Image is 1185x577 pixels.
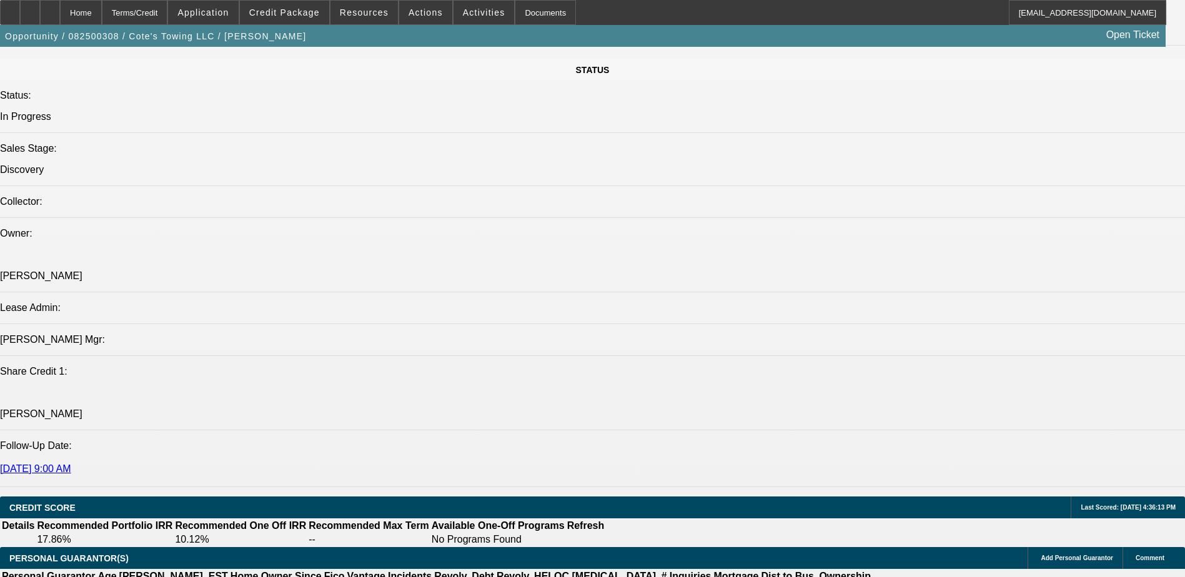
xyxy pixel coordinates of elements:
[431,533,565,546] td: No Programs Found
[5,31,306,41] span: Opportunity / 082500308 / Cote's Towing LLC / [PERSON_NAME]
[308,533,430,546] td: --
[240,1,329,24] button: Credit Package
[9,503,76,513] span: CREDIT SCORE
[1041,555,1113,561] span: Add Personal Guarantor
[249,7,320,17] span: Credit Package
[431,520,565,532] th: Available One-Off Programs
[168,1,238,24] button: Application
[454,1,515,24] button: Activities
[1136,555,1164,561] span: Comment
[174,520,307,532] th: Recommended One Off IRR
[177,7,229,17] span: Application
[1101,24,1164,46] a: Open Ticket
[567,520,605,532] th: Refresh
[330,1,398,24] button: Resources
[399,1,452,24] button: Actions
[36,520,173,532] th: Recommended Portfolio IRR
[463,7,505,17] span: Activities
[1081,504,1176,511] span: Last Scored: [DATE] 4:36:13 PM
[9,553,129,563] span: PERSONAL GUARANTOR(S)
[340,7,389,17] span: Resources
[36,533,173,546] td: 17.86%
[308,520,430,532] th: Recommended Max Term
[409,7,443,17] span: Actions
[1,520,35,532] th: Details
[576,65,610,75] span: STATUS
[174,533,307,546] td: 10.12%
